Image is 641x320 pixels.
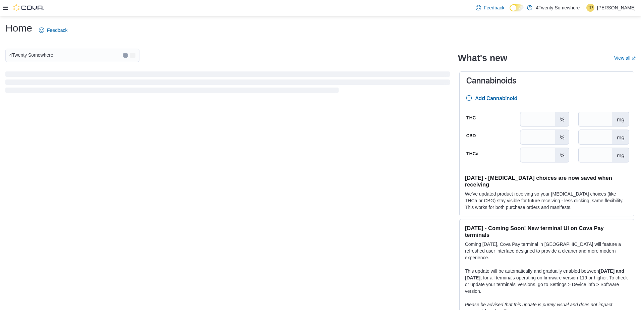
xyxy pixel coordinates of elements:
[588,4,593,12] span: TP
[465,191,629,211] p: We've updated product receiving so your [MEDICAL_DATA] choices (like THCa or CBG) stay visible fo...
[582,4,584,12] p: |
[123,53,128,58] button: Clear input
[465,268,629,295] p: This update will be automatically and gradually enabled between , for all terminals operating on ...
[36,23,70,37] a: Feedback
[5,21,32,35] h1: Home
[130,53,135,58] button: Open list of options
[510,4,524,11] input: Dark Mode
[465,225,629,238] h3: [DATE] - Coming Soon! New terminal UI on Cova Pay terminals
[510,11,510,12] span: Dark Mode
[465,174,629,188] h3: [DATE] - [MEDICAL_DATA] choices are now saved when receiving
[597,4,636,12] p: [PERSON_NAME]
[5,73,450,94] span: Loading
[473,1,507,14] a: Feedback
[458,53,507,63] h2: What's new
[47,27,67,34] span: Feedback
[9,51,53,59] span: 4Twenty Somewhere
[465,268,624,280] strong: [DATE] and [DATE]
[632,56,636,60] svg: External link
[484,4,504,11] span: Feedback
[614,55,636,61] a: View allExternal link
[465,241,629,261] p: Coming [DATE], Cova Pay terminal in [GEOGRAPHIC_DATA] will feature a refreshed user interface des...
[536,4,580,12] p: 4Twenty Somewhere
[586,4,594,12] div: Tyler Pallotta
[13,4,44,11] img: Cova
[465,302,613,314] em: Please be advised that this update is purely visual and does not impact payment functionality.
